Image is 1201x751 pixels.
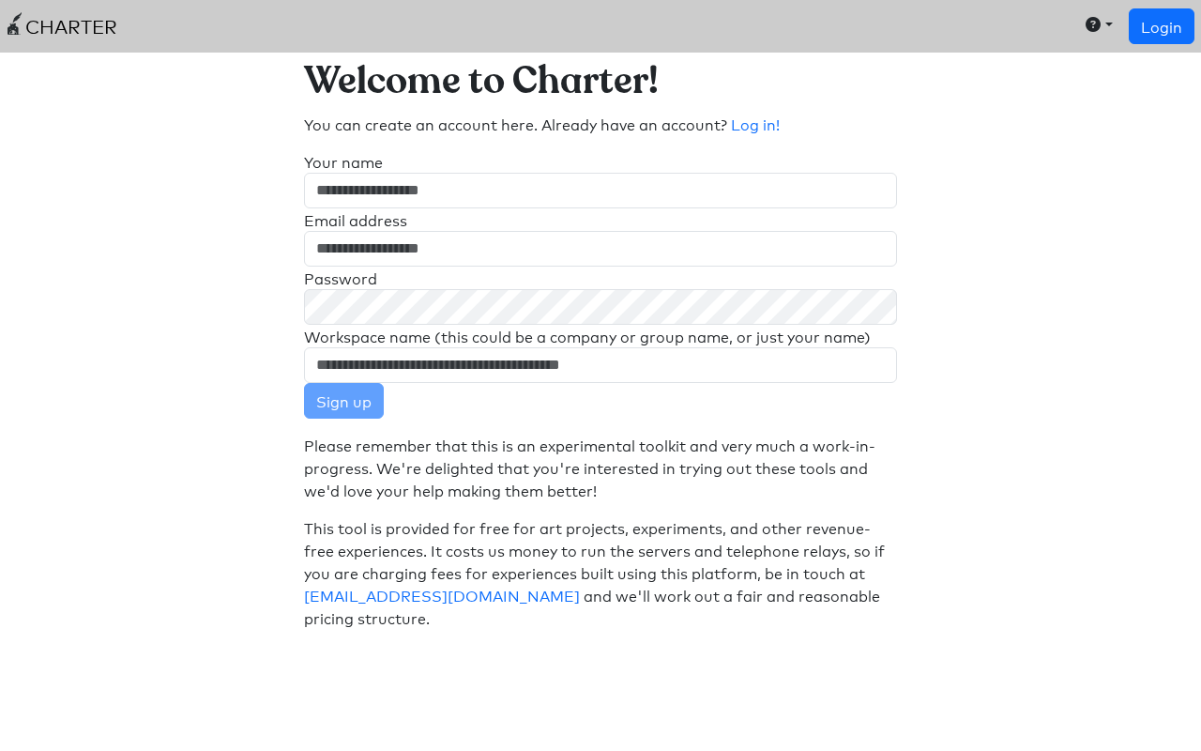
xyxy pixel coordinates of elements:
label: Email address [304,208,407,231]
a: [EMAIL_ADDRESS][DOMAIN_NAME] [304,584,580,605]
label: Your name [304,150,383,173]
a: Log in! [731,113,780,134]
a: CHARTER [8,8,117,45]
h1: Welcome to Charter! [304,60,898,105]
p: Please remember that this is an experimental toolkit and very much a work-in-progress. We're deli... [304,434,898,501]
label: Workspace name (this could be a company or group name, or just your name) [304,325,871,347]
a: Login [1129,8,1194,44]
p: This tool is provided for free for art projects, experiments, and other revenue-free experiences.... [304,516,898,629]
img: First Person Travel logo [8,12,22,35]
label: Password [304,267,377,289]
p: You can create an account here. Already have an account? [304,113,898,135]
